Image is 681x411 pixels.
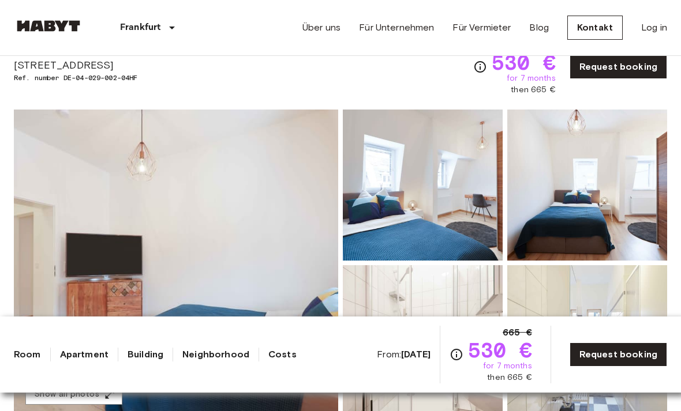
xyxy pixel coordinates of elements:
a: Für Unternehmen [359,21,434,35]
a: Über uns [302,21,340,35]
a: Room [14,348,41,361]
span: [STREET_ADDRESS] [14,58,205,73]
button: Show all photos [25,384,122,405]
a: Blog [529,21,549,35]
img: Picture of unit DE-04-029-002-04HF [507,110,667,261]
span: 530 € [492,52,556,73]
a: Für Vermieter [452,21,511,35]
a: Request booking [570,342,667,367]
span: then 665 € [511,84,556,96]
a: Log in [641,21,667,35]
span: 665 € [503,326,532,340]
img: Habyt [14,20,83,32]
p: Frankfurt [120,21,160,35]
a: Kontakt [567,16,623,40]
a: Building [128,348,163,361]
b: [DATE] [401,349,431,360]
span: Ref. number DE-04-029-002-04HF [14,73,205,83]
span: for 7 months [507,73,556,84]
svg: Check cost overview for full price breakdown. Please note that discounts apply to new joiners onl... [473,60,487,74]
span: From: [377,348,431,361]
a: Apartment [60,348,108,361]
img: Picture of unit DE-04-029-002-04HF [343,110,503,261]
a: Request booking [570,55,667,79]
a: Costs [268,348,297,361]
svg: Check cost overview for full price breakdown. Please note that discounts apply to new joiners onl... [450,348,463,361]
a: Neighborhood [182,348,249,361]
span: for 7 months [483,360,532,372]
span: then 665 € [487,372,532,383]
span: 530 € [468,340,532,360]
